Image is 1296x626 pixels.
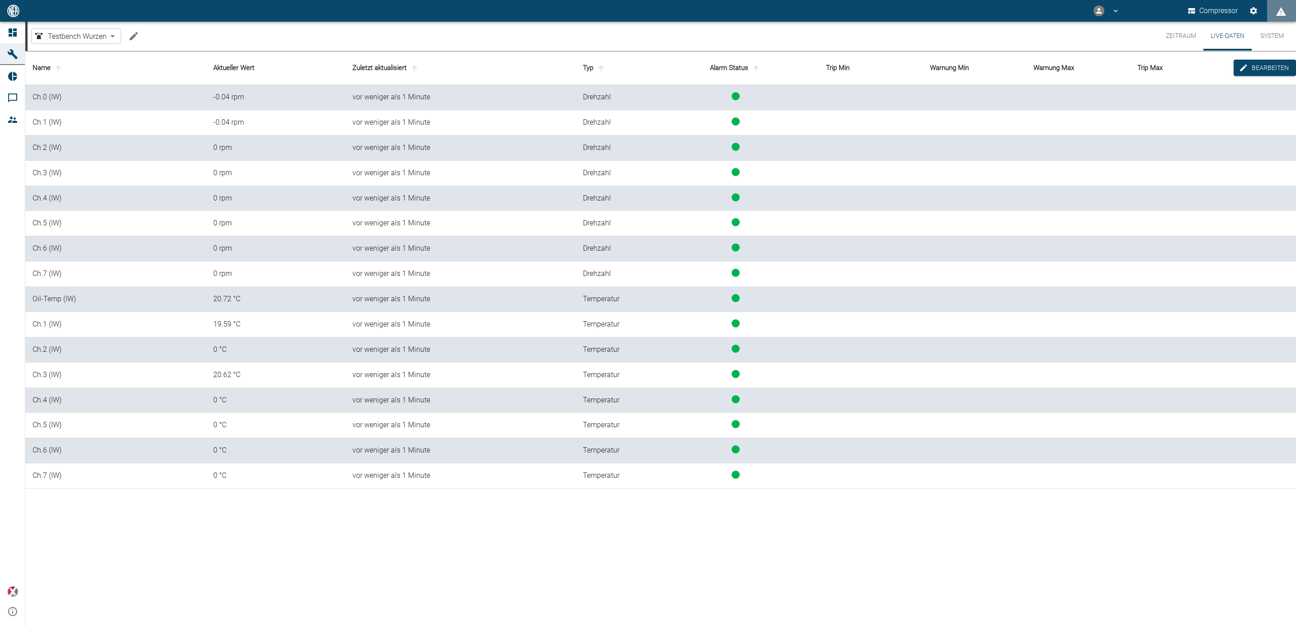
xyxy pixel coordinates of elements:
[732,445,740,453] span: status-running
[25,438,206,463] td: Ch.6 (IW)
[206,51,345,85] th: Aktueller Wert
[576,186,653,211] td: Drehzahl
[25,51,206,85] th: Name
[1092,4,1121,18] button: thomas.stein@neuman-esser.de
[1234,60,1296,76] button: edit-alarms
[750,64,762,72] span: sort-status
[576,135,653,161] td: Drehzahl
[25,161,206,186] td: Ch.3 (IW)
[576,211,653,236] td: Drehzahl
[213,345,338,355] div: -0.003052 °C
[576,388,653,413] td: Temperatur
[213,319,338,330] div: 19.590788 °C
[352,92,569,103] div: 9.10.2025, 06:50:22
[732,345,740,353] span: status-running
[409,64,420,72] span: sort-time
[352,117,569,128] div: 9.10.2025, 06:50:22
[819,51,922,85] th: Trip Min
[6,5,20,17] img: logo
[125,27,143,45] button: Machine bearbeiten
[732,420,740,428] span: status-running
[25,110,206,135] td: Ch.1 (IW)
[352,193,569,204] div: 9.10.2025, 06:50:22
[352,471,569,481] div: 9.10.2025, 06:50:22
[352,345,569,355] div: 9.10.2025, 06:50:22
[213,168,338,178] div: 0 rpm
[213,420,338,430] div: -0.003052 °C
[352,294,569,304] div: 9.10.2025, 06:50:22
[732,269,740,277] span: status-running
[25,337,206,363] td: Ch.2 (IW)
[1186,3,1240,19] button: Compressor
[213,92,338,103] div: -0.038147555 rpm
[25,388,206,413] td: Ch.4 (IW)
[213,243,338,254] div: 0 rpm
[653,51,819,85] th: Alarm Status
[576,463,653,489] td: Temperatur
[352,370,569,380] div: 9.10.2025, 06:50:22
[576,363,653,388] td: Temperatur
[352,395,569,406] div: 9.10.2025, 06:50:22
[732,143,740,151] span: status-running
[732,92,740,100] span: status-running
[25,186,206,211] td: Ch.4 (IW)
[352,168,569,178] div: 9.10.2025, 06:50:22
[352,269,569,279] div: 9.10.2025, 06:50:22
[213,218,338,229] div: 0 rpm
[352,319,569,330] div: 9.10.2025, 06:50:22
[1203,22,1252,51] button: Live-Daten
[1026,51,1130,85] th: Warnung Max
[352,445,569,456] div: 9.10.2025, 06:50:22
[1252,22,1292,51] button: System
[7,586,18,597] img: Xplore Logo
[213,269,338,279] div: 0 rpm
[352,420,569,430] div: 9.10.2025, 06:50:22
[732,243,740,252] span: status-running
[213,193,338,204] div: 0 rpm
[25,363,206,388] td: Ch.3 (IW)
[576,413,653,438] td: Temperatur
[213,370,338,380] div: 20.619312 °C
[732,168,740,176] span: status-running
[33,31,107,42] a: Testbench Wurzen
[25,312,206,337] td: Ch.1 (IW)
[923,51,1026,85] th: Warnung Min
[732,117,740,126] span: status-running
[213,471,338,481] div: -0.003052 °C
[352,143,569,153] div: 9.10.2025, 06:50:22
[732,193,740,201] span: status-running
[213,117,338,128] div: -0.038147555 rpm
[25,135,206,161] td: Ch.2 (IW)
[25,262,206,287] td: Ch.7 (IW)
[352,243,569,254] div: 9.10.2025, 06:50:22
[213,143,338,153] div: 0 rpm
[732,370,740,378] span: status-running
[213,395,338,406] div: -0.003052 °C
[1245,3,1262,19] button: Einstellungen
[25,287,206,312] td: Oil-Temp (IW)
[25,413,206,438] td: Ch.5 (IW)
[576,51,653,85] th: Typ
[576,236,653,262] td: Drehzahl
[732,395,740,403] span: status-running
[345,51,576,85] th: Zuletzt aktualisiert
[52,64,64,72] span: sort-name
[213,294,338,304] div: 20.720028 °C
[1130,51,1234,85] th: Trip Max
[213,445,338,456] div: -0.003052 °C
[732,319,740,327] span: status-running
[595,64,607,72] span: sort-type
[576,85,653,110] td: Drehzahl
[576,287,653,312] td: Temperatur
[25,85,206,110] td: Ch.0 (IW)
[25,211,206,236] td: Ch.5 (IW)
[576,337,653,363] td: Temperatur
[576,161,653,186] td: Drehzahl
[732,294,740,302] span: status-running
[576,110,653,135] td: Drehzahl
[1159,22,1203,51] button: Zeitraum
[732,218,740,226] span: status-running
[25,236,206,262] td: Ch.6 (IW)
[25,463,206,489] td: Ch.7 (IW)
[352,218,569,229] div: 9.10.2025, 06:50:22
